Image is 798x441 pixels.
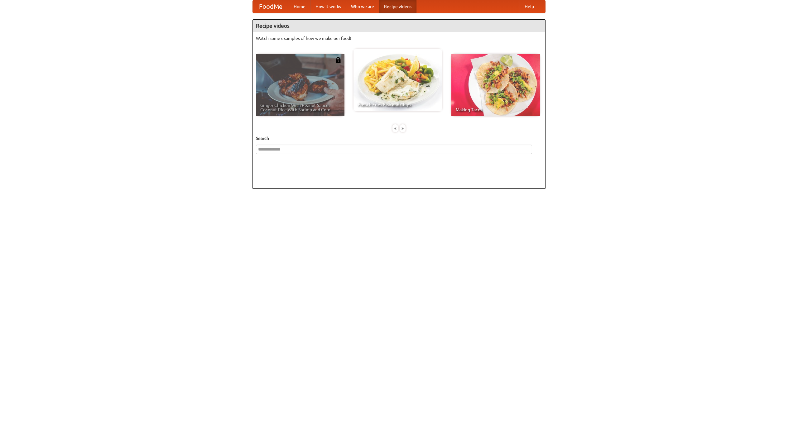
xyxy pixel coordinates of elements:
a: How it works [310,0,346,13]
span: Making Tacos [456,108,536,112]
a: Recipe videos [379,0,416,13]
a: Home [289,0,310,13]
span: French Fries Fish and Chips [358,103,438,107]
h4: Recipe videos [253,20,545,32]
h5: Search [256,135,542,141]
div: » [400,124,406,132]
p: Watch some examples of how we make our food! [256,35,542,41]
img: 483408.png [335,57,341,63]
a: French Fries Fish and Chips [353,49,442,111]
a: Making Tacos [451,54,540,116]
a: FoodMe [253,0,289,13]
a: Who we are [346,0,379,13]
div: « [392,124,398,132]
a: Help [520,0,539,13]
